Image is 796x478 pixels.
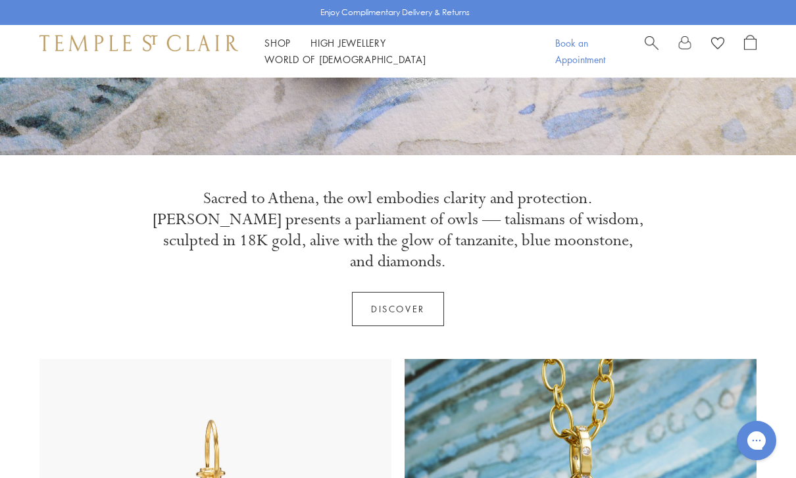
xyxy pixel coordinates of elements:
[151,188,645,272] p: Sacred to Athena, the owl embodies clarity and protection. [PERSON_NAME] presents a parliament of...
[311,36,386,49] a: High JewelleryHigh Jewellery
[555,36,605,66] a: Book an Appointment
[711,35,724,55] a: View Wishlist
[264,35,526,68] nav: Main navigation
[352,292,444,326] a: Discover
[264,36,291,49] a: ShopShop
[744,35,757,68] a: Open Shopping Bag
[730,416,783,465] iframe: Gorgias live chat messenger
[320,6,470,19] p: Enjoy Complimentary Delivery & Returns
[39,35,238,51] img: Temple St. Clair
[645,35,659,68] a: Search
[264,53,426,66] a: World of [DEMOGRAPHIC_DATA]World of [DEMOGRAPHIC_DATA]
